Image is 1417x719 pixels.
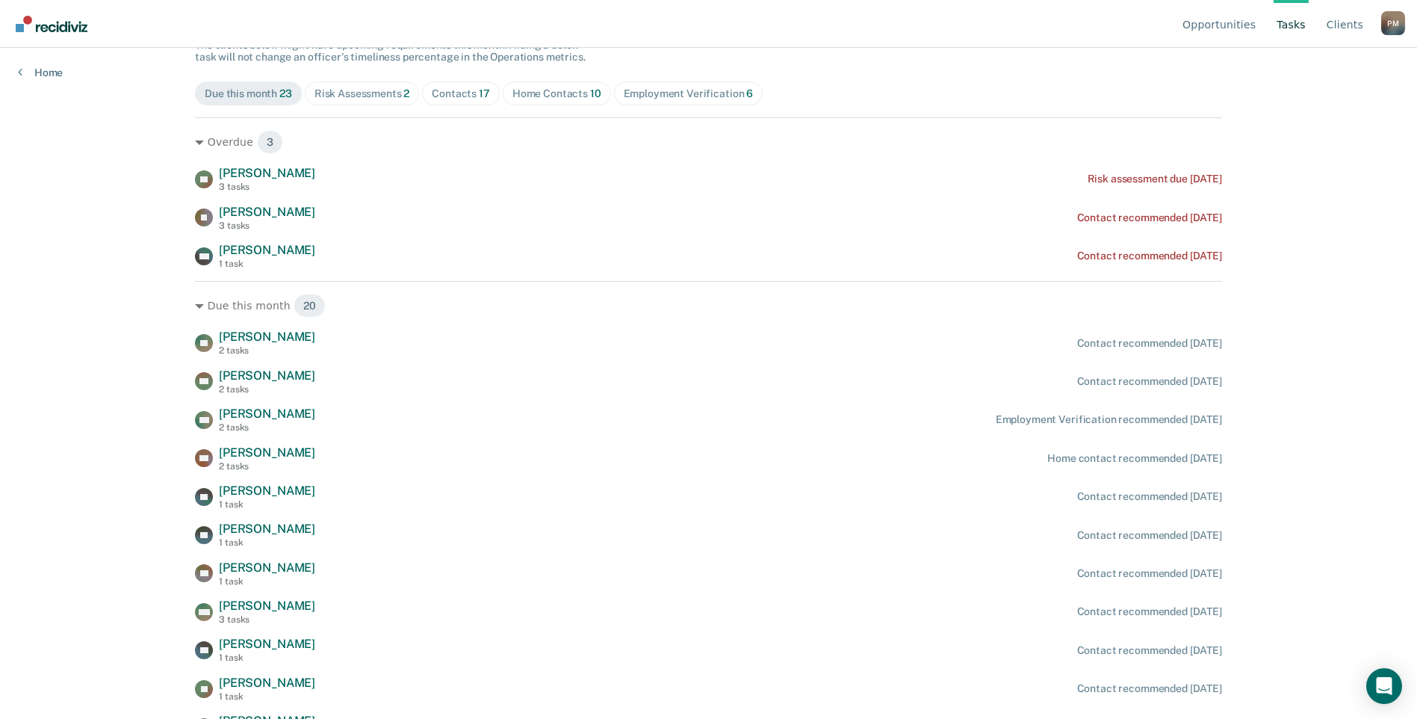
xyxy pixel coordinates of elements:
div: Contact recommended [DATE] [1077,644,1222,657]
div: 1 task [219,499,315,510]
span: [PERSON_NAME] [219,484,315,498]
span: [PERSON_NAME] [219,205,315,219]
div: Contact recommended [DATE] [1077,490,1222,503]
div: 1 task [219,537,315,548]
div: 1 task [219,259,315,269]
div: Contact recommended [DATE] [1077,567,1222,580]
div: Due this month 20 [195,294,1222,318]
div: 2 tasks [219,345,315,356]
a: Home [18,66,63,79]
span: 23 [279,87,292,99]
span: 10 [590,87,601,99]
div: 1 task [219,691,315,702]
span: 17 [479,87,490,99]
div: Open Intercom Messenger [1366,668,1402,704]
span: 20 [294,294,326,318]
div: Due this month [205,87,292,100]
div: 3 tasks [219,220,315,231]
div: 2 tasks [219,384,315,395]
img: Recidiviz [16,16,87,32]
div: Risk assessment due [DATE] [1088,173,1222,185]
span: [PERSON_NAME] [219,368,315,383]
div: 3 tasks [219,182,315,192]
span: [PERSON_NAME] [219,676,315,690]
div: 1 task [219,576,315,587]
span: [PERSON_NAME] [219,243,315,257]
span: 6 [746,87,753,99]
div: Employment Verification [624,87,754,100]
span: [PERSON_NAME] [219,599,315,613]
span: 3 [257,130,283,154]
div: 3 tasks [219,614,315,625]
div: Contact recommended [DATE] [1077,682,1222,695]
span: [PERSON_NAME] [219,330,315,344]
div: Contact recommended [DATE] [1077,250,1222,262]
div: Contact recommended [DATE] [1077,529,1222,542]
span: The clients below might have upcoming requirements this month. Hiding a below task will not chang... [195,39,586,64]
div: Contact recommended [DATE] [1077,212,1222,224]
div: 2 tasks [219,422,315,433]
div: Home contact recommended [DATE] [1047,452,1222,465]
div: Contact recommended [DATE] [1077,375,1222,388]
div: Contact recommended [DATE] [1077,605,1222,618]
span: 2 [403,87,409,99]
span: [PERSON_NAME] [219,445,315,460]
div: 1 task [219,652,315,663]
div: Contacts [432,87,490,100]
div: Risk Assessments [314,87,410,100]
span: [PERSON_NAME] [219,522,315,536]
div: Employment Verification recommended [DATE] [996,413,1222,426]
span: [PERSON_NAME] [219,561,315,575]
div: 2 tasks [219,461,315,472]
span: [PERSON_NAME] [219,166,315,180]
div: Home Contacts [512,87,601,100]
div: Overdue 3 [195,130,1222,154]
div: Contact recommended [DATE] [1077,337,1222,350]
div: P M [1381,11,1405,35]
span: [PERSON_NAME] [219,407,315,421]
span: [PERSON_NAME] [219,637,315,651]
button: Profile dropdown button [1381,11,1405,35]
